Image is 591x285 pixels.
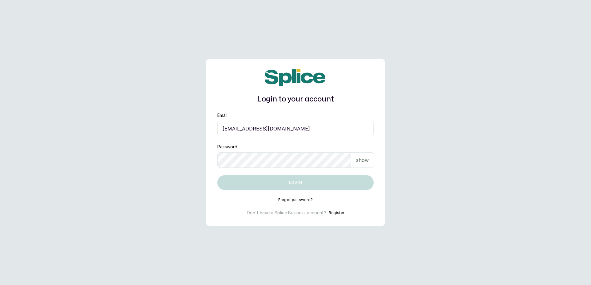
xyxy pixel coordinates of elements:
button: Log in [217,175,374,190]
button: Register [329,210,344,216]
p: Don't have a Splice Business account? [247,210,326,216]
label: Email [217,112,227,118]
input: email@acme.com [217,121,374,136]
h1: Login to your account [217,94,374,105]
button: Forgot password? [278,197,313,202]
p: show [356,156,369,164]
label: Password [217,144,237,150]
